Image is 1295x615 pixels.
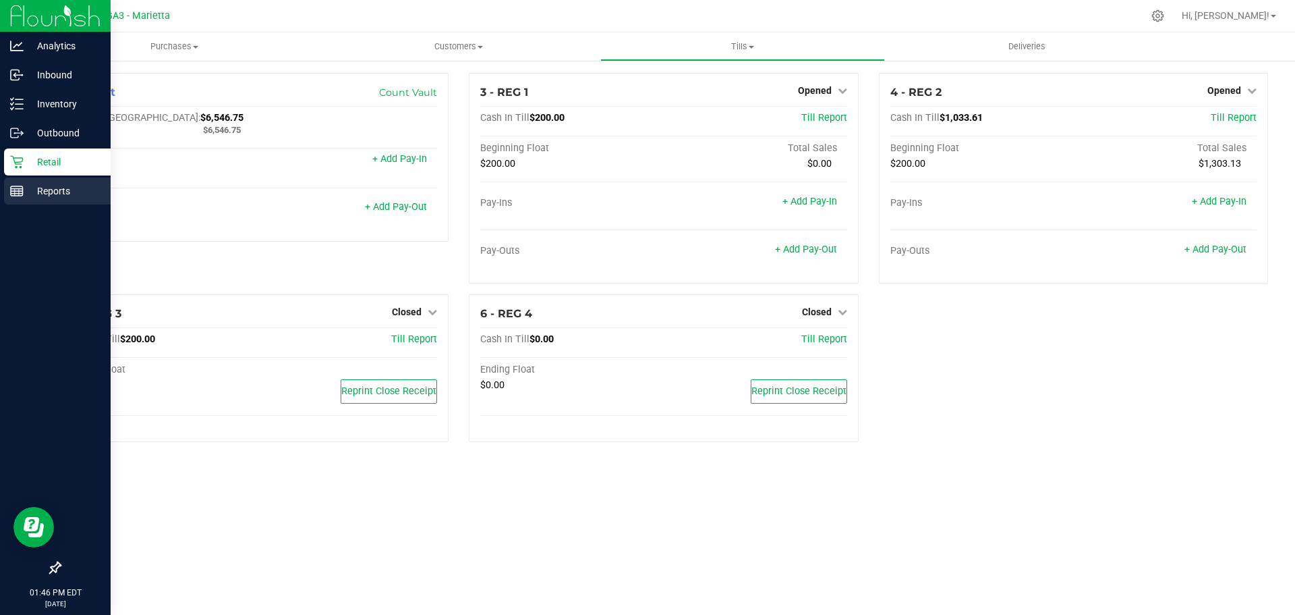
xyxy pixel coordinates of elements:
a: Tills [600,32,884,61]
a: Till Report [801,333,847,345]
span: Reprint Close Receipt [751,385,846,397]
span: Closed [802,306,832,317]
span: Reprint Close Receipt [341,385,436,397]
div: Total Sales [664,142,847,155]
div: Pay-Ins [71,155,254,167]
div: Ending Float [71,364,254,376]
a: Deliveries [885,32,1169,61]
inline-svg: Retail [10,155,24,169]
span: Deliveries [990,41,1064,53]
div: Pay-Ins [890,197,1074,209]
a: Till Report [1211,112,1257,124]
span: $0.00 [807,158,832,169]
a: Till Report [801,112,847,124]
span: $0.00 [480,379,505,391]
a: + Add Pay-In [782,196,837,207]
span: GA3 - Marietta [106,10,170,22]
a: + Add Pay-Out [1184,244,1246,255]
a: + Add Pay-Out [775,244,837,255]
span: Cash In Till [480,112,529,124]
inline-svg: Reports [10,184,24,198]
span: Tills [601,41,884,53]
a: + Add Pay-In [1192,196,1246,207]
span: $200.00 [480,158,515,169]
p: Retail [24,154,105,170]
span: Opened [1207,85,1241,96]
button: Reprint Close Receipt [341,379,437,404]
span: Customers [317,41,600,53]
inline-svg: Inbound [10,68,24,82]
a: + Add Pay-Out [365,201,427,213]
a: Till Report [391,333,437,345]
span: Cash In Till [890,112,940,124]
span: $200.00 [120,333,155,345]
span: Cash In [GEOGRAPHIC_DATA]: [71,112,200,124]
a: Customers [316,32,600,61]
p: Inventory [24,96,105,112]
div: Ending Float [480,364,664,376]
div: Pay-Outs [71,203,254,215]
div: Beginning Float [890,142,1074,155]
span: $6,546.75 [203,125,241,135]
div: Pay-Outs [890,245,1074,257]
span: Closed [392,306,422,317]
p: Reports [24,183,105,199]
div: Beginning Float [480,142,664,155]
inline-svg: Outbound [10,126,24,140]
p: 01:46 PM EDT [6,587,105,599]
span: $1,033.61 [940,112,983,124]
span: 6 - REG 4 [480,307,532,320]
p: [DATE] [6,599,105,609]
div: Pay-Outs [480,245,664,257]
a: Count Vault [379,86,437,99]
inline-svg: Analytics [10,39,24,53]
span: Opened [798,85,832,96]
span: Purchases [32,41,316,53]
p: Analytics [24,38,105,54]
span: $0.00 [529,333,554,345]
span: Cash In Till [480,333,529,345]
p: Outbound [24,125,105,141]
div: Pay-Ins [480,197,664,209]
span: Hi, [PERSON_NAME]! [1182,10,1269,21]
span: $1,303.13 [1199,158,1241,169]
span: $6,546.75 [200,112,243,124]
button: Reprint Close Receipt [751,379,847,404]
span: 4 - REG 2 [890,86,942,99]
span: $200.00 [529,112,565,124]
a: + Add Pay-In [372,153,427,165]
p: Inbound [24,67,105,83]
span: 3 - REG 1 [480,86,528,99]
div: Manage settings [1149,9,1166,22]
a: Purchases [32,32,316,61]
span: $200.00 [890,158,925,169]
div: Total Sales [1073,142,1257,155]
iframe: Resource center [13,507,54,547]
inline-svg: Inventory [10,97,24,111]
